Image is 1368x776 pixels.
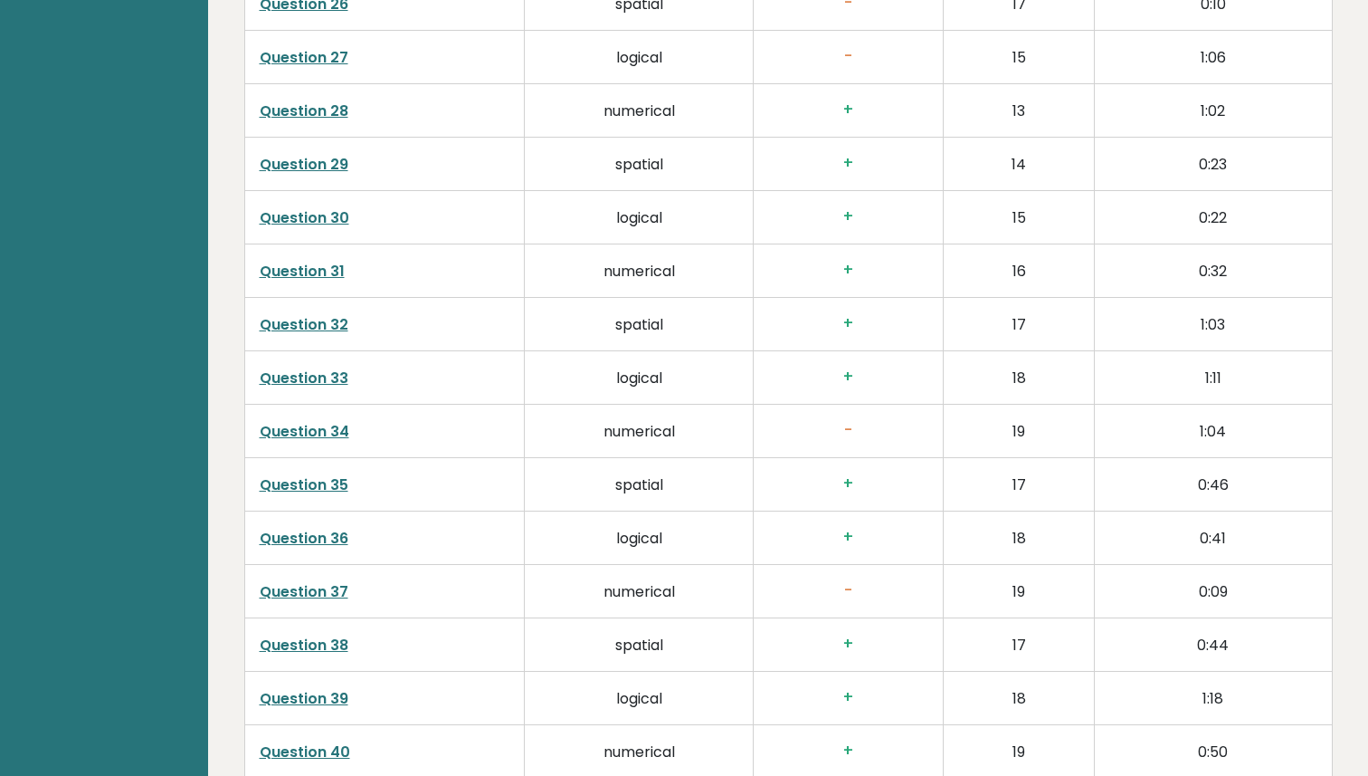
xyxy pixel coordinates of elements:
a: Question 36 [260,528,348,549]
td: spatial [525,297,754,350]
h3: + [768,207,928,226]
td: logical [525,30,754,83]
td: 19 [944,404,1095,457]
td: 18 [944,350,1095,404]
td: numerical [525,244,754,297]
td: 0:41 [1095,511,1332,564]
a: Question 37 [260,581,348,602]
td: 1:02 [1095,83,1332,137]
td: 18 [944,671,1095,724]
a: Question 39 [260,688,348,709]
td: 0:44 [1095,618,1332,671]
td: 18 [944,511,1095,564]
h3: + [768,474,928,493]
h3: + [768,154,928,173]
a: Question 38 [260,635,348,656]
a: Question 27 [260,47,348,68]
h3: + [768,528,928,547]
td: 17 [944,457,1095,511]
h3: + [768,261,928,280]
td: 17 [944,618,1095,671]
td: spatial [525,137,754,190]
a: Question 40 [260,742,350,762]
a: Question 29 [260,154,348,175]
td: 1:18 [1095,671,1332,724]
td: 0:32 [1095,244,1332,297]
a: Question 35 [260,474,348,495]
td: 15 [944,30,1095,83]
a: Question 32 [260,314,348,335]
h3: + [768,368,928,387]
td: 0:23 [1095,137,1332,190]
h3: + [768,314,928,333]
td: numerical [525,564,754,618]
a: Question 33 [260,368,348,388]
td: logical [525,511,754,564]
h3: + [768,635,928,654]
h3: + [768,742,928,761]
td: spatial [525,457,754,511]
h3: - [768,47,928,66]
a: Question 31 [260,261,345,282]
td: 16 [944,244,1095,297]
td: 1:06 [1095,30,1332,83]
td: 0:22 [1095,190,1332,244]
td: logical [525,671,754,724]
td: 17 [944,297,1095,350]
td: spatial [525,618,754,671]
td: 1:11 [1095,350,1332,404]
h3: - [768,421,928,440]
td: 19 [944,564,1095,618]
h3: - [768,581,928,600]
td: 0:09 [1095,564,1332,618]
a: Question 30 [260,207,349,228]
td: 14 [944,137,1095,190]
td: 0:46 [1095,457,1332,511]
td: 1:03 [1095,297,1332,350]
a: Question 28 [260,101,348,121]
a: Question 34 [260,421,349,442]
td: 13 [944,83,1095,137]
td: 1:04 [1095,404,1332,457]
td: numerical [525,83,754,137]
td: logical [525,190,754,244]
td: logical [525,350,754,404]
h3: + [768,688,928,707]
td: 15 [944,190,1095,244]
h3: + [768,101,928,120]
td: numerical [525,404,754,457]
